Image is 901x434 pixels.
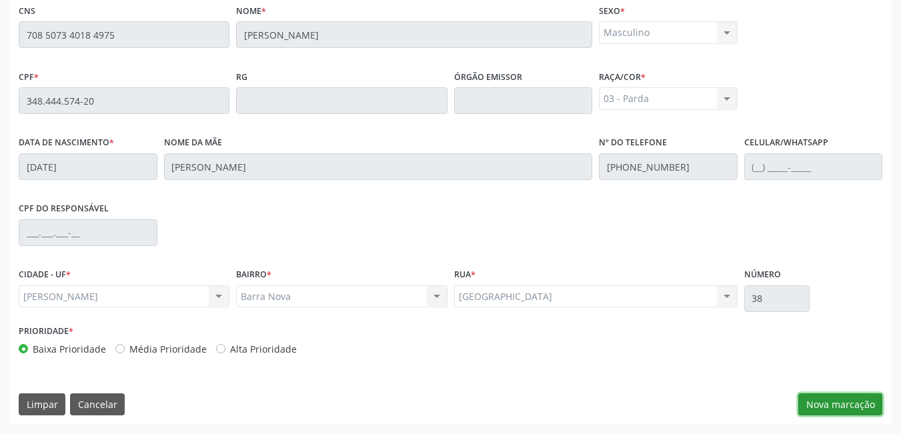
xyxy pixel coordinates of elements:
[19,265,71,285] label: CIDADE - UF
[129,342,207,356] label: Média Prioridade
[599,133,667,153] label: Nº do Telefone
[19,219,157,246] input: ___.___.___-__
[19,67,39,87] label: CPF
[19,153,157,180] input: __/__/____
[798,393,882,416] button: Nova marcação
[599,67,646,87] label: Raça/cor
[164,133,222,153] label: Nome da mãe
[599,153,738,180] input: (__) _____-_____
[70,393,125,416] button: Cancelar
[33,342,106,356] label: Baixa Prioridade
[19,133,114,153] label: Data de nascimento
[236,67,247,87] label: RG
[744,133,828,153] label: Celular/WhatsApp
[236,1,266,21] label: Nome
[744,265,781,285] label: Número
[19,199,109,219] label: CPF do responsável
[236,265,271,285] label: BAIRRO
[454,67,522,87] label: Órgão emissor
[19,321,73,342] label: Prioridade
[19,393,65,416] button: Limpar
[599,1,625,21] label: Sexo
[19,1,35,21] label: CNS
[454,265,476,285] label: Rua
[230,342,297,356] label: Alta Prioridade
[744,153,883,180] input: (__) _____-_____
